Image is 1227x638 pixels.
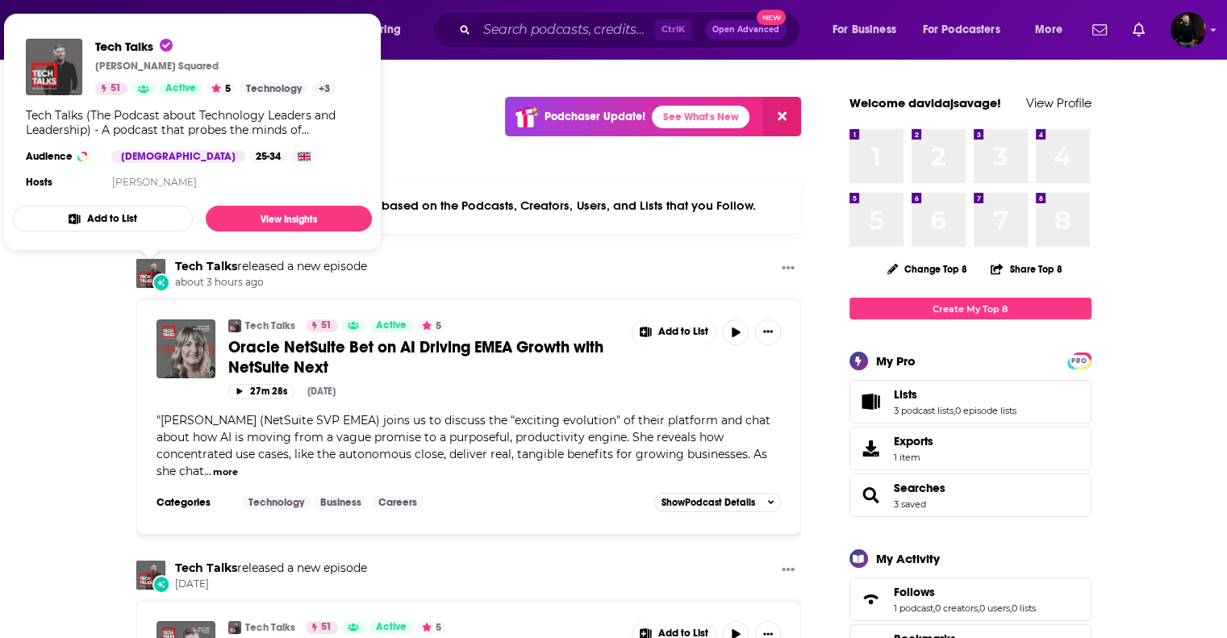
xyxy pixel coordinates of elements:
button: 5 [417,319,446,332]
span: Searches [894,481,945,495]
span: about 3 hours ago [175,276,367,290]
a: 0 creators [935,603,978,614]
a: 51 [95,82,127,95]
a: Tech Talks [175,259,237,273]
span: 1 item [894,452,933,463]
div: [DEMOGRAPHIC_DATA] [111,150,245,163]
span: Exports [855,437,887,460]
span: Active [376,318,407,334]
a: Show notifications dropdown [1126,16,1151,44]
button: Change Top 8 [878,259,978,279]
span: New [757,10,786,25]
img: Tech Talks [26,39,82,95]
p: [PERSON_NAME] Squared [95,60,219,73]
a: [PERSON_NAME] [112,176,197,188]
a: Careers [372,496,424,509]
span: Exports [894,434,933,448]
div: My Pro [876,353,916,369]
a: Tech Talks [175,561,237,575]
span: More [1035,19,1062,41]
button: more [213,465,238,479]
button: Share Top 8 [990,253,1062,285]
button: Show More Button [775,259,801,279]
button: Show More Button [755,319,781,345]
span: Show Podcast Details [661,497,755,508]
button: 27m 28s [228,384,294,399]
span: Searches [849,473,1091,517]
button: Show More Button [632,319,716,345]
img: Tech Talks [136,259,165,288]
div: [DATE] [307,386,336,397]
h3: released a new episode [175,259,367,274]
span: , [1010,603,1012,614]
button: 5 [207,82,236,95]
div: My Activity [876,551,940,566]
button: open menu [1024,17,1083,43]
img: User Profile [1171,12,1206,48]
img: Tech Talks [136,561,165,590]
a: 1 podcast [894,603,933,614]
button: 5 [417,621,446,634]
a: Tech Talks [95,39,336,54]
span: Oracle NetSuite Bet on AI Driving EMEA Growth with NetSuite Next [228,337,603,377]
span: Ctrl K [654,19,692,40]
a: Follows [855,588,887,611]
div: 25-34 [249,150,287,163]
span: , [978,603,979,614]
span: Active [376,619,407,636]
h3: Audience [26,150,98,163]
button: open menu [912,17,1024,43]
a: Tech Talks [228,319,241,332]
h3: released a new episode [175,561,367,576]
div: Search podcasts, credits, & more... [448,11,816,48]
a: Technology [240,82,308,95]
a: View Insights [206,206,372,231]
span: Lists [849,380,1091,423]
a: Tech Talks [245,621,295,634]
h3: Categories [157,496,229,509]
h4: Hosts [26,176,52,189]
a: 0 users [979,603,1010,614]
span: For Podcasters [923,19,1000,41]
div: Your personalized Feed is curated based on the Podcasts, Creators, Users, and Lists that you Follow. [136,178,802,233]
button: Show More Button [775,561,801,581]
span: Logged in as davidajsavage [1171,12,1206,48]
a: Show notifications dropdown [1086,16,1113,44]
span: For Business [833,19,896,41]
a: Active [369,621,413,634]
span: Tech Talks [95,39,173,54]
a: PRO [1070,354,1089,366]
div: Tech Talks (The Podcast about Technology Leaders and Leadership) - A podcast that probes the mind... [26,108,359,137]
div: New Episode [152,575,170,593]
a: 0 lists [1012,603,1036,614]
button: ShowPodcast Details [654,493,782,512]
div: New Episode [152,273,170,291]
a: 3 podcast lists [894,405,954,416]
a: Technology [242,496,311,509]
a: Follows [894,585,1036,599]
a: 3 saved [894,498,926,510]
a: Oracle NetSuite Bet on AI Driving EMEA Growth with NetSuite Next [157,319,215,378]
button: Add to List [13,206,193,231]
p: Podchaser Update! [545,110,645,123]
button: Show profile menu [1171,12,1206,48]
span: " [157,413,770,478]
a: Active [369,319,413,332]
a: 0 episode lists [955,405,1016,416]
a: Tech Talks [228,621,241,634]
span: , [954,405,955,416]
span: [PERSON_NAME] (NetSuite SVP EMEA) joins us to discuss the "exciting evolution" of their platform ... [157,413,770,478]
a: Welcome davidajsavage! [849,95,1001,111]
a: View Profile [1026,95,1091,111]
a: Lists [855,390,887,413]
span: 51 [111,81,121,97]
input: Search podcasts, credits, & more... [477,17,654,43]
span: 51 [321,318,332,334]
span: Open Advanced [712,26,779,34]
a: 51 [306,319,338,332]
a: Oracle NetSuite Bet on AI Driving EMEA Growth with NetSuite Next [228,337,620,377]
span: 51 [321,619,332,636]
